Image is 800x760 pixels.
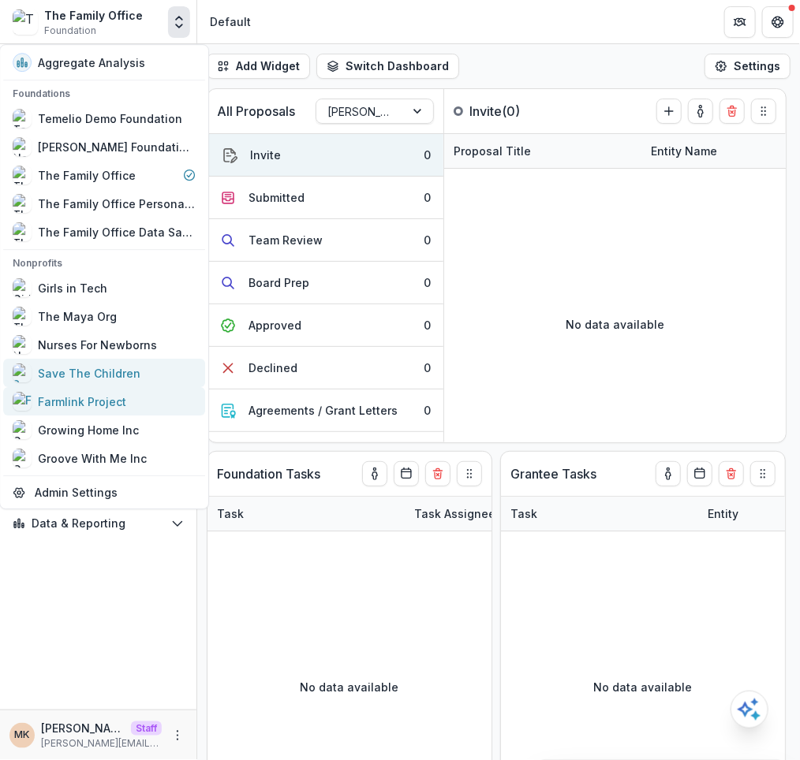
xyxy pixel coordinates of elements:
[168,726,187,745] button: More
[405,497,523,531] div: Task Assignee
[444,134,641,168] div: Proposal Title
[207,262,443,304] button: Board Prep0
[207,304,443,347] button: Approved0
[394,461,419,486] button: Calendar
[207,497,405,531] div: Task
[15,730,30,740] div: Maya Kuppermann
[217,102,295,121] p: All Proposals
[457,461,482,486] button: Drag
[41,720,125,736] p: [PERSON_NAME]
[501,497,698,531] div: Task
[731,691,768,728] button: Open AI Assistant
[250,147,281,163] div: Invite
[316,54,459,79] button: Switch Dashboard
[207,389,443,432] button: Agreements / Grant Letters0
[424,189,431,206] div: 0
[424,402,431,419] div: 0
[249,360,297,376] div: Declined
[424,274,431,291] div: 0
[207,505,253,522] div: Task
[424,147,431,163] div: 0
[656,461,681,486] button: toggle-assigned-to-me
[32,517,165,531] span: Data & Reporting
[41,736,162,751] p: [PERSON_NAME][EMAIL_ADDRESS][DOMAIN_NAME]
[705,54,791,79] button: Settings
[720,99,745,124] button: Delete card
[168,6,190,38] button: Open entity switcher
[204,10,257,33] nav: breadcrumb
[13,9,38,35] img: The Family Office
[594,679,693,695] p: No data available
[698,505,748,522] div: Entity
[44,7,143,24] div: The Family Office
[249,232,323,248] div: Team Review
[217,464,320,483] p: Foundation Tasks
[724,6,756,38] button: Partners
[207,347,443,389] button: Declined0
[249,317,301,333] div: Approved
[719,461,744,486] button: Delete card
[131,721,162,736] p: Staff
[688,99,713,124] button: toggle-assigned-to-me
[501,505,547,522] div: Task
[362,461,387,486] button: toggle-assigned-to-me
[750,461,776,486] button: Drag
[207,134,443,177] button: Invite0
[301,679,399,695] p: No data available
[405,505,505,522] div: Task Assignee
[207,219,443,262] button: Team Review0
[425,461,450,486] button: Delete card
[44,24,96,38] span: Foundation
[207,54,310,79] button: Add Widget
[249,189,305,206] div: Submitted
[751,99,776,124] button: Drag
[6,511,190,536] button: Open Data & Reporting
[566,316,664,333] p: No data available
[249,402,398,419] div: Agreements / Grant Letters
[687,461,712,486] button: Calendar
[210,13,251,30] div: Default
[762,6,794,38] button: Get Help
[469,102,588,121] p: Invite ( 0 )
[641,143,727,159] div: Entity Name
[207,177,443,219] button: Submitted0
[424,232,431,248] div: 0
[510,464,596,483] p: Grantee Tasks
[424,360,431,376] div: 0
[249,274,309,291] div: Board Prep
[444,143,540,159] div: Proposal Title
[656,99,682,124] button: Create Proposal
[424,317,431,333] div: 0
